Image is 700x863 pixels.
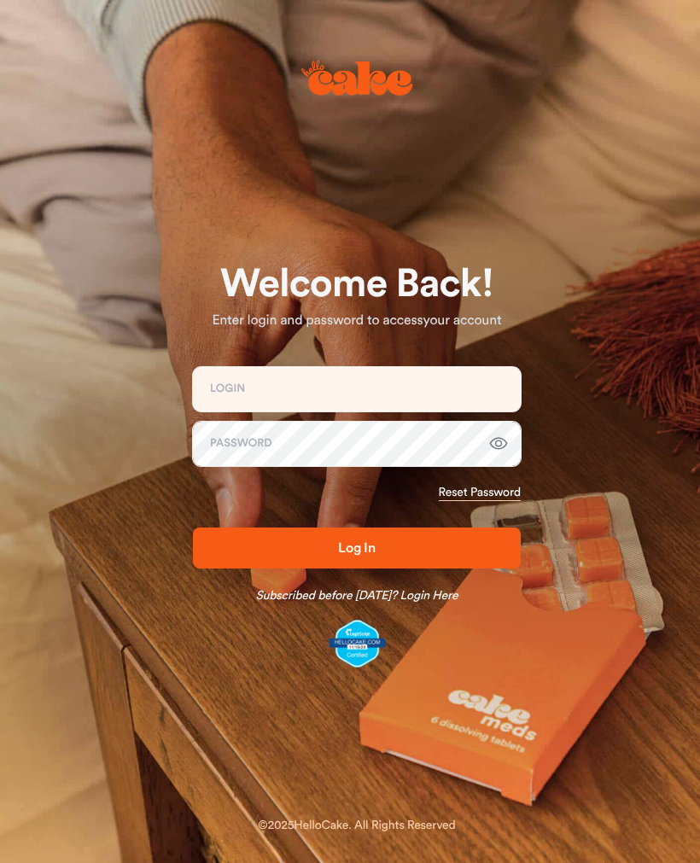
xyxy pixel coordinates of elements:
a: Reset Password [439,484,521,501]
div: © 2025 HelloCake. All Rights Reserved [258,817,455,834]
a: Subscribed before [DATE]? Login Here [256,587,458,604]
p: Enter login and password to access your account [193,311,521,331]
img: legit-script-certified.png [330,620,385,668]
button: Log In [193,528,521,569]
h1: Welcome Back! [193,264,521,305]
span: Log In [338,541,376,555]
